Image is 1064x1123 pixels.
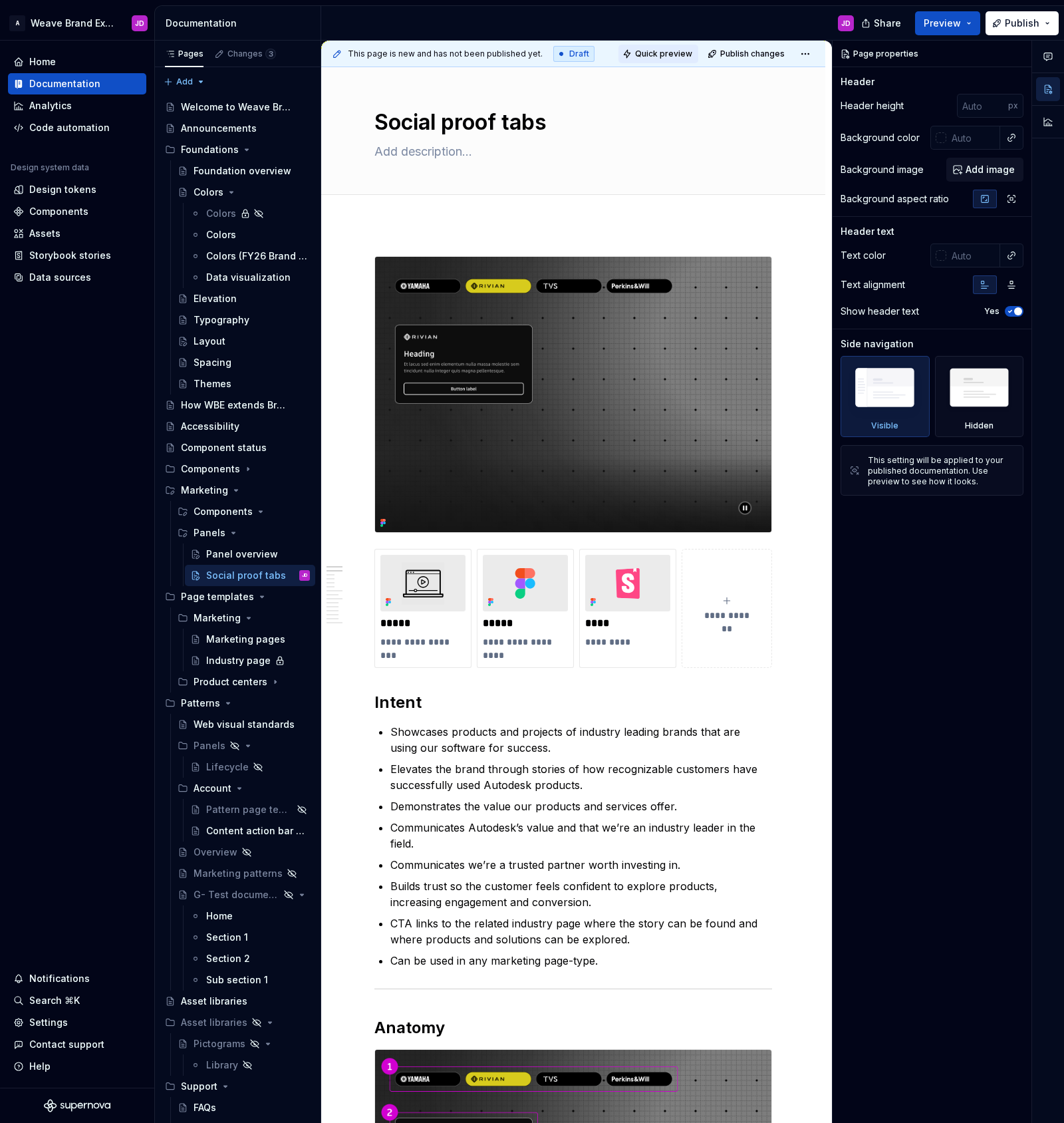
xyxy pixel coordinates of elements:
div: Visible [871,420,898,431]
div: Marketing [160,480,315,501]
a: Accessibility [160,416,315,437]
div: Data visualization [206,271,291,284]
div: G- Test documentation page [194,888,279,901]
p: CTA links to the related industry page where the story can be found and where products and soluti... [390,915,772,947]
span: Quick preview [635,49,692,59]
div: Colors [206,228,236,241]
span: Publish [1005,17,1039,30]
div: Documentation [166,17,315,30]
div: Home [206,909,233,923]
a: Data sources [8,267,146,288]
button: Publish [986,11,1059,35]
div: A [9,15,25,31]
a: Pictograms [172,1033,315,1054]
a: Colors [185,224,315,245]
div: Spacing [194,356,231,369]
a: Section 1 [185,927,315,948]
div: Typography [194,313,249,327]
svg: Supernova Logo [44,1099,110,1112]
a: Colors [172,182,315,203]
div: Section 1 [206,931,248,944]
span: Share [874,17,901,30]
a: Layout [172,331,315,352]
div: Content action bar pattern [206,824,307,838]
a: Section 2 [185,948,315,969]
div: Patterns [160,693,315,714]
div: Design tokens [29,183,96,196]
a: Panel overview [185,544,315,565]
button: Add [160,73,209,91]
a: Elevation [172,288,315,309]
button: Search ⌘K [8,990,146,1011]
div: Component status [181,441,267,454]
div: Design system data [11,162,89,173]
textarea: Social proof tabs [372,106,769,138]
div: Hidden [935,356,1024,437]
a: Lifecycle [185,756,315,778]
div: Foundations [160,139,315,160]
a: Industry page [185,650,315,671]
div: Components [172,501,315,522]
a: G- Test documentation page [172,884,315,905]
div: Accessibility [181,420,239,433]
a: Colors (FY26 Brand refresh) [185,245,315,267]
div: Asset libraries [181,995,247,1008]
div: Product centers [194,675,267,689]
div: Announcements [181,122,257,135]
a: Marketing pages [185,629,315,650]
div: Panels [194,739,225,752]
a: Welcome to Weave Brand Extended [160,96,315,118]
a: Foundation overview [172,160,315,182]
div: Visible [841,356,930,437]
div: Data sources [29,271,91,284]
a: Storybook stories [8,245,146,266]
div: Overview [194,846,237,859]
button: Add image [946,158,1023,182]
a: Home [185,905,315,927]
div: Components [29,205,88,218]
a: Marketing patterns [172,863,315,884]
a: Analytics [8,95,146,116]
p: px [1008,100,1018,111]
div: Panel overview [206,548,278,561]
p: Demonstrates the value our products and services offer. [390,798,772,814]
div: Page templates [181,590,254,603]
div: Support [181,1080,217,1093]
div: Asset libraries [181,1016,247,1029]
div: Page templates [160,586,315,607]
div: Colors (FY26 Brand refresh) [206,249,307,263]
div: Side navigation [841,337,914,351]
div: This setting will be applied to your published documentation. Use preview to see how it looks. [868,455,1015,487]
img: 1bd12720-a277-45db-b21a-96e16bc41ad1.svg [380,555,465,611]
div: Assets [29,227,61,240]
div: Background aspect ratio [841,192,949,206]
div: Background image [841,163,924,176]
div: JD [302,569,307,582]
p: Communicates we’re a trusted partner worth investing in. [390,857,772,873]
a: Typography [172,309,315,331]
div: Pictograms [194,1037,245,1050]
div: Colors [206,207,236,220]
span: Draft [569,49,589,59]
a: Components [8,201,146,222]
a: Design tokens [8,179,146,200]
div: Contact support [29,1038,104,1051]
div: Social proof tabs [206,569,286,582]
input: Auto [946,243,1000,267]
button: Preview [915,11,980,35]
p: Showcases products and projects of industry leading brands that are using our software for success. [390,724,772,756]
a: Assets [8,223,146,244]
div: Elevation [194,292,237,305]
img: bf13c88c-3d08-4789-9bc8-2ba2d1d3ee9d.svg [483,555,568,611]
div: FAQs [194,1101,216,1114]
div: Marketing [181,484,228,497]
div: Industry page [206,654,271,667]
div: Marketing [172,607,315,629]
a: Web visual standards [172,714,315,735]
div: Section 2 [206,952,250,965]
div: Pattern page template [206,803,293,816]
label: Yes [984,306,999,317]
div: Account [172,778,315,799]
div: Panels [194,526,225,540]
div: Analytics [29,99,72,112]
